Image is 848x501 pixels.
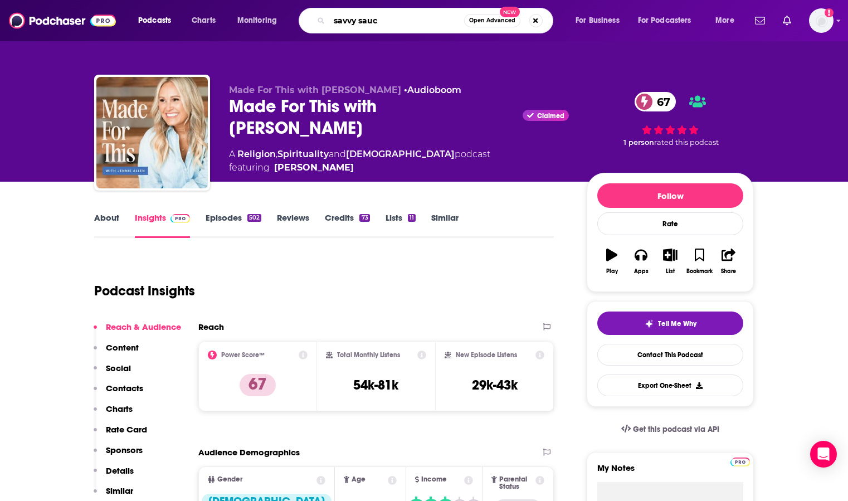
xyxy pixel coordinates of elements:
div: 11 [408,214,416,222]
a: [DEMOGRAPHIC_DATA] [346,149,455,159]
div: List [666,268,675,275]
a: 67 [635,92,676,111]
a: Lists11 [386,212,416,238]
span: Monitoring [237,13,277,28]
button: Reach & Audience [94,322,181,342]
span: More [715,13,734,28]
p: Rate Card [106,424,147,435]
button: Charts [94,403,133,424]
button: Social [94,363,131,383]
h2: Audience Demographics [198,447,300,458]
span: , [276,149,277,159]
span: and [329,149,346,159]
p: Similar [106,485,133,496]
button: open menu [708,12,748,30]
p: Contacts [106,383,143,393]
a: Contact This Podcast [597,344,743,366]
p: Sponsors [106,445,143,455]
h3: 29k-43k [472,377,518,393]
button: List [656,241,685,281]
input: Search podcasts, credits, & more... [329,12,464,30]
span: Podcasts [138,13,171,28]
h3: 54k-81k [353,377,398,393]
div: Bookmark [686,268,713,275]
span: Gender [217,476,242,483]
a: Jennie Allen [274,161,354,174]
button: Contacts [94,383,143,403]
div: Share [721,268,736,275]
h1: Podcast Insights [94,283,195,299]
h2: Total Monthly Listens [337,351,400,359]
p: Details [106,465,134,476]
span: Age [352,476,365,483]
span: 67 [646,92,676,111]
a: Episodes502 [206,212,261,238]
button: Bookmark [685,241,714,281]
span: • [404,85,461,95]
a: Audioboom [407,85,461,95]
p: Charts [106,403,133,414]
a: Credits73 [325,212,369,238]
span: New [500,7,520,17]
h2: Power Score™ [221,351,265,359]
span: Income [421,476,447,483]
svg: Add a profile image [825,8,834,17]
a: Podchaser - Follow, Share and Rate Podcasts [9,10,116,31]
span: Parental Status [499,476,534,490]
img: Made For This with Jennie Allen [96,77,208,188]
button: Apps [626,241,655,281]
div: Play [606,268,618,275]
a: Religion [237,149,276,159]
button: tell me why sparkleTell Me Why [597,312,743,335]
span: 1 person [623,138,654,147]
img: Podchaser Pro [170,214,190,223]
a: Show notifications dropdown [750,11,769,30]
a: Charts [184,12,222,30]
span: Get this podcast via API [633,425,719,434]
label: My Notes [597,463,743,482]
span: Claimed [537,113,564,119]
div: Open Intercom Messenger [810,441,837,468]
button: open menu [568,12,633,30]
img: Podchaser Pro [730,458,750,466]
a: About [94,212,119,238]
button: Play [597,241,626,281]
h2: New Episode Listens [456,351,517,359]
p: Reach & Audience [106,322,181,332]
span: For Podcasters [638,13,691,28]
p: Content [106,342,139,353]
button: Follow [597,183,743,208]
a: Pro website [730,456,750,466]
span: Made For This with [PERSON_NAME] [229,85,401,95]
div: 67 1 personrated this podcast [587,85,754,154]
p: Social [106,363,131,373]
div: 73 [359,214,369,222]
span: rated this podcast [654,138,719,147]
a: Spirituality [277,149,329,159]
button: Show profile menu [809,8,834,33]
button: Sponsors [94,445,143,465]
button: Rate Card [94,424,147,445]
button: open menu [130,12,186,30]
button: open menu [230,12,291,30]
a: Get this podcast via API [612,416,728,443]
div: Apps [634,268,649,275]
button: Content [94,342,139,363]
a: Similar [431,212,459,238]
a: Reviews [277,212,309,238]
button: Export One-Sheet [597,374,743,396]
img: tell me why sparkle [645,319,654,328]
button: Share [714,241,743,281]
a: Show notifications dropdown [778,11,796,30]
span: Tell Me Why [658,319,696,328]
button: Details [94,465,134,486]
span: Logged in as BenLaurro [809,8,834,33]
div: 502 [247,214,261,222]
button: open menu [631,12,708,30]
div: Rate [597,212,743,235]
div: Search podcasts, credits, & more... [309,8,564,33]
img: User Profile [809,8,834,33]
span: For Business [576,13,620,28]
a: InsightsPodchaser Pro [135,212,190,238]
